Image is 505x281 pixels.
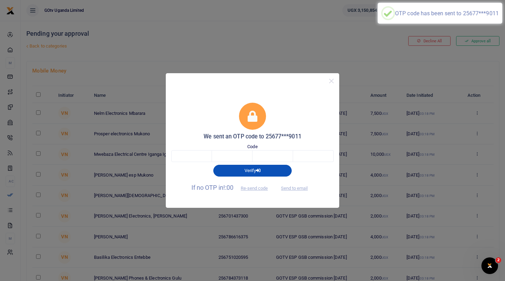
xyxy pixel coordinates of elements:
[496,257,501,263] span: 2
[247,143,257,150] label: Code
[191,184,274,191] span: If no OTP in
[326,76,336,86] button: Close
[171,133,334,140] h5: We sent an OTP code to 25677***9011
[213,165,292,177] button: Verify
[395,10,499,17] div: OTP code has been sent to 25677***9011
[481,257,498,274] iframe: Intercom live chat
[223,184,233,191] span: !:00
